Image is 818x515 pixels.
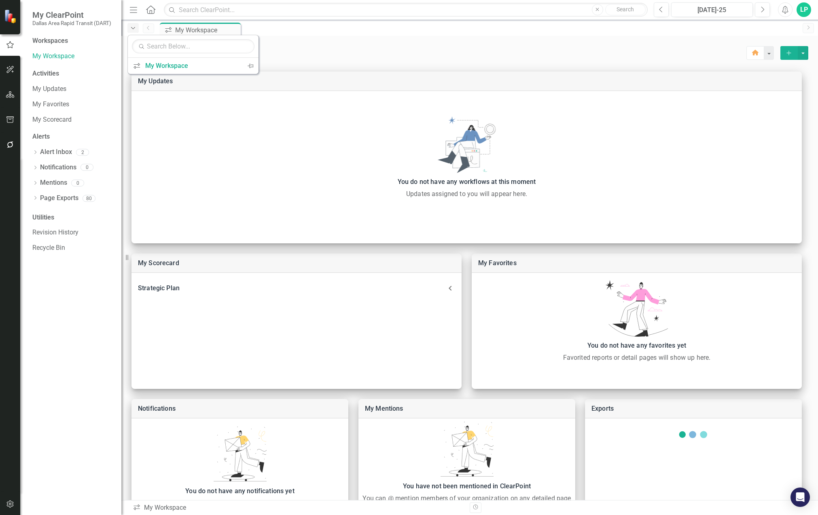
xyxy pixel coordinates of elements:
[780,46,808,60] div: split button
[136,176,798,188] div: You do not have any workflows at this moment
[476,340,798,351] div: You do not have any favorites yet
[362,494,571,513] div: You can @ mention members of your organization on any detailed page or summary report.
[605,4,646,15] button: Search
[145,61,238,71] div: My Workspace
[136,498,344,508] div: Your notifications will be displayed here
[71,179,84,186] div: 0
[32,69,113,78] div: Activities
[138,259,179,267] a: My Scorecard
[365,405,403,412] a: My Mentions
[40,163,76,172] a: Notifications
[32,213,113,222] div: Utilities
[133,503,464,513] div: My Workspace
[32,36,68,46] div: Workspaces
[136,189,798,199] div: Updates assigned to you will appear here.
[76,149,89,156] div: 2
[131,279,462,297] div: Strategic Plan
[138,405,176,412] a: Notifications
[362,481,571,492] div: You have not been mentioned in ClearPoint
[40,194,78,203] a: Page Exports
[32,132,113,141] div: Alerts
[32,10,111,20] span: My ClearPoint
[40,148,72,157] a: Alert Inbox
[81,164,93,171] div: 0
[790,488,810,507] div: Open Intercom Messenger
[671,2,753,17] button: [DATE]-25
[478,259,517,267] a: My Favorites
[32,20,111,26] small: Dallas Area Rapid Transit (DART)
[83,195,95,202] div: 80
[4,9,18,23] img: ClearPoint Strategy
[797,2,811,17] button: LP
[128,58,242,73] a: My Workspace
[476,353,798,363] div: Favorited reports or detail pages will show up here.
[674,5,750,15] div: [DATE]-25
[32,228,113,237] a: Revision History
[32,100,113,109] a: My Favorites
[138,77,173,85] a: My Updates
[32,115,113,125] a: My Scorecard
[32,84,113,94] a: My Updates
[617,6,634,13] span: Search
[591,405,614,412] a: Exports
[175,25,239,35] div: My Workspace
[134,55,746,61] div: [PERSON_NAME] (Strategy and Transformation)
[32,243,113,253] a: Recycle Bin
[134,44,746,55] div: My Workspace
[32,52,113,61] a: My Workspace
[136,485,344,497] div: You do not have any notifications yet
[132,39,254,53] input: Search Below...
[164,3,648,17] input: Search ClearPoint...
[780,46,798,60] button: select merge strategy
[40,178,67,188] a: Mentions
[138,283,445,294] div: Strategic Plan
[798,46,808,60] button: select merge strategy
